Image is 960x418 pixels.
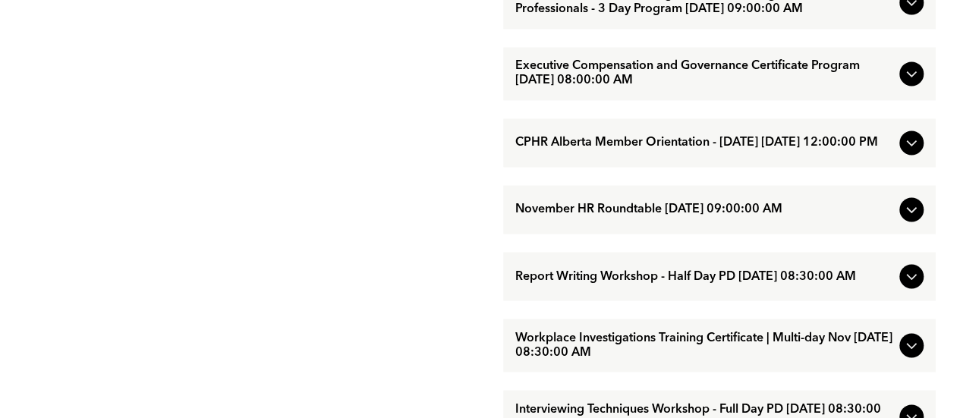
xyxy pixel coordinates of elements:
[515,203,893,217] span: November HR Roundtable [DATE] 09:00:00 AM
[515,269,893,284] span: Report Writing Workshop - Half Day PD [DATE] 08:30:00 AM
[515,136,893,150] span: CPHR Alberta Member Orientation - [DATE] [DATE] 12:00:00 PM
[515,331,893,360] span: Workplace Investigations Training Certificate | Multi-day Nov [DATE] 08:30:00 AM
[515,59,893,88] span: Executive Compensation and Governance Certificate Program [DATE] 08:00:00 AM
